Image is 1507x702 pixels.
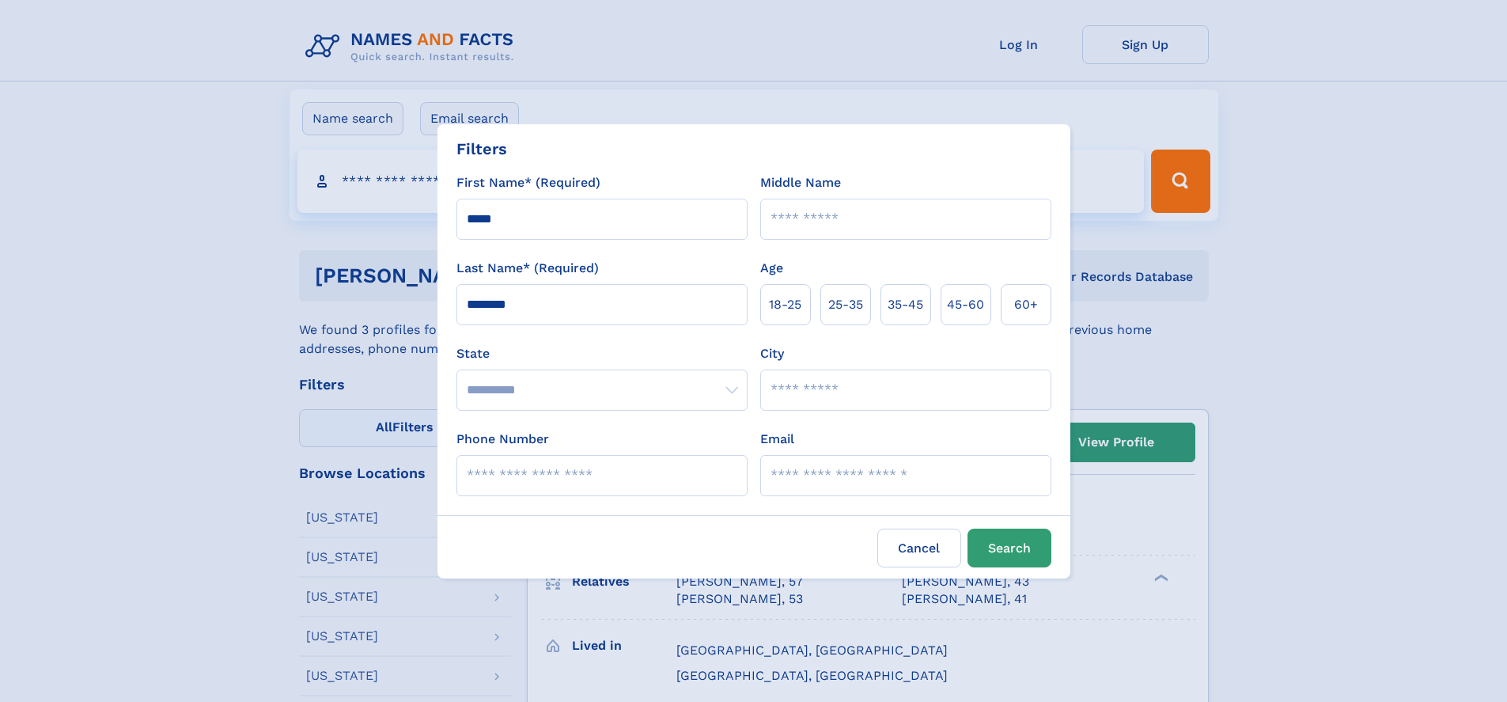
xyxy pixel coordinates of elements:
span: 45‑60 [947,295,984,314]
div: Filters [456,137,507,161]
label: State [456,344,748,363]
button: Search [967,529,1051,567]
label: City [760,344,784,363]
span: 60+ [1014,295,1038,314]
span: 35‑45 [888,295,923,314]
label: First Name* (Required) [456,173,600,192]
label: Age [760,259,783,278]
label: Phone Number [456,430,549,449]
label: Last Name* (Required) [456,259,599,278]
span: 18‑25 [769,295,801,314]
label: Middle Name [760,173,841,192]
span: 25‑35 [828,295,863,314]
label: Cancel [877,529,961,567]
label: Email [760,430,794,449]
